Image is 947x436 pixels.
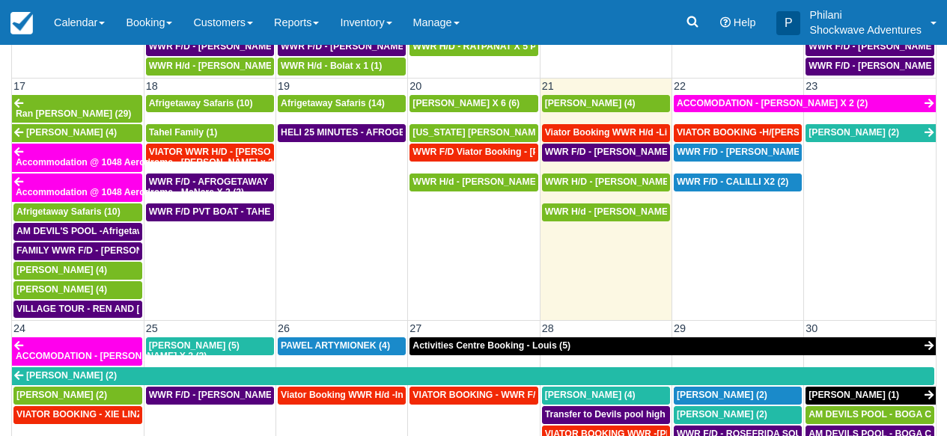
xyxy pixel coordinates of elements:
[806,387,936,405] a: [PERSON_NAME] (1)
[809,390,899,400] span: [PERSON_NAME] (1)
[10,12,33,34] img: checkfront-main-nav-mini-logo.png
[12,174,142,202] a: Accommodation @ 1048 Aerodrome - MaNare X 2 (2)
[281,41,434,52] span: WWR F/D - [PERSON_NAME] X3 (3)
[13,242,142,260] a: FAMILY WWR F/D - [PERSON_NAME] X4 (4)
[412,127,558,138] span: [US_STATE] [PERSON_NAME] (1)
[542,124,670,142] a: Viator Booking WWR H/d -Li, Jiahao X 2 (2)
[16,390,107,400] span: [PERSON_NAME] (2)
[12,124,142,142] a: [PERSON_NAME] (4)
[13,262,142,280] a: [PERSON_NAME] (4)
[149,61,305,71] span: WWR H/d - [PERSON_NAME] X 2 (2)
[281,390,542,400] span: Viator Booking WWR H/d -Inchbald [PERSON_NAME] X 4 (4)
[804,322,819,334] span: 30
[409,144,538,162] a: WWR F/D Viator Booking - [PERSON_NAME] X1 (1)
[276,80,291,92] span: 19
[16,187,244,197] span: Accommodation @ 1048 Aerodrome - MaNare X 2 (2)
[409,38,538,56] a: WWR H/D - RATPANAT X 5 PLUS 1 (5)
[12,80,27,92] span: 17
[674,95,936,113] a: ACCOMODATION - [PERSON_NAME] X 2 (2)
[776,11,800,35] div: P
[541,80,555,92] span: 21
[677,409,767,420] span: [PERSON_NAME] (2)
[12,144,142,172] a: Accommodation @ 1048 Aerodrome - [PERSON_NAME] x 2 (2)
[720,17,731,28] i: Help
[13,387,142,405] a: [PERSON_NAME] (2)
[806,406,934,424] a: AM DEVILS POOL - BOGA CHITE X 1 (1)
[809,22,922,37] p: Shockwave Adventures
[149,206,341,217] span: WWR F/D PVT BOAT - TAHEL FAMILY x 5 (1)
[809,127,899,138] span: [PERSON_NAME] (2)
[149,176,338,187] span: WWR F/D - AFROGETAWAY SAFARIS X5 (5)
[674,144,802,162] a: WWR F/D - [PERSON_NAME] X2 (2)
[146,58,274,76] a: WWR H/d - [PERSON_NAME] X 2 (2)
[409,174,538,191] a: WWR H/d - [PERSON_NAME] x2 (2)
[545,390,636,400] span: [PERSON_NAME] (4)
[674,124,802,142] a: VIATOR BOOKING -H/[PERSON_NAME] X 4 (4)
[734,16,756,28] span: Help
[149,147,334,157] span: VIATOR WWR H/D - [PERSON_NAME] 3 (3)
[409,124,538,142] a: [US_STATE] [PERSON_NAME] (1)
[674,174,802,191] a: WWR F/D - CALILLI X2 (2)
[278,337,406,355] a: PAWEL ARTYMIONEK (4)
[13,223,142,241] a: AM DEVIL'S POOL -Afrigetaway Safaris X5 (5)
[542,406,670,424] a: Transfer to Devils pool high tea- [PERSON_NAME] X4 (4)
[149,340,240,351] span: [PERSON_NAME] (5)
[672,322,687,334] span: 29
[16,157,287,168] span: Accommodation @ 1048 Aerodrome - [PERSON_NAME] x 2 (2)
[146,95,274,113] a: Afrigetaway Safaris (10)
[16,245,205,256] span: FAMILY WWR F/D - [PERSON_NAME] X4 (4)
[409,337,936,355] a: Activities Centre Booking - Louis (5)
[677,390,767,400] span: [PERSON_NAME] (2)
[12,322,27,334] span: 24
[16,304,241,314] span: VILLAGE TOUR - REN AND [PERSON_NAME] X4 (4)
[12,367,934,385] a: [PERSON_NAME] (2)
[806,58,934,76] a: WWR F/D - [PERSON_NAME] X 4 (4)
[12,95,142,123] a: Ran [PERSON_NAME] (29)
[149,41,305,52] span: WWR F/D - [PERSON_NAME] X 2 (2)
[545,147,698,157] span: WWR F/D - [PERSON_NAME] X4 (4)
[278,95,406,113] a: Afrigetaway Safaris (14)
[674,406,802,424] a: [PERSON_NAME] (2)
[409,95,538,113] a: [PERSON_NAME] X 6 (6)
[278,58,406,76] a: WWR H/d - Bolat x 1 (1)
[281,340,390,351] span: PAWEL ARTYMIONEK (4)
[146,124,274,142] a: Tahel Family (1)
[13,203,142,221] a: Afrigetaway Safaris (10)
[13,281,142,299] a: [PERSON_NAME] (4)
[26,370,117,381] span: [PERSON_NAME] (2)
[281,61,382,71] span: WWR H/d - Bolat x 1 (1)
[806,124,936,142] a: [PERSON_NAME] (2)
[16,284,107,295] span: [PERSON_NAME] (4)
[542,174,670,191] a: WWR H/D - [PERSON_NAME] X 1 (1)
[412,98,520,108] span: [PERSON_NAME] X 6 (6)
[674,387,802,405] a: [PERSON_NAME] (2)
[412,390,716,400] span: VIATOR BOOKING - WWR F/[PERSON_NAME], [PERSON_NAME] 4 (4)
[545,176,702,187] span: WWR H/D - [PERSON_NAME] X 1 (1)
[806,38,934,56] a: WWR F/D - [PERSON_NAME] X 3 (4)
[677,176,789,187] span: WWR F/D - CALILLI X2 (2)
[545,98,636,108] span: [PERSON_NAME] (4)
[16,265,107,275] span: [PERSON_NAME] (4)
[149,390,289,400] span: WWR F/D - [PERSON_NAME] (5)
[545,206,698,217] span: WWR H/d - [PERSON_NAME] X6 (6)
[146,337,274,355] a: [PERSON_NAME] (5)
[809,7,922,22] p: Philani
[13,301,142,319] a: VILLAGE TOUR - REN AND [PERSON_NAME] X4 (4)
[146,174,274,191] a: WWR F/D - AFROGETAWAY SAFARIS X5 (5)
[146,203,274,221] a: WWR F/D PVT BOAT - TAHEL FAMILY x 5 (1)
[276,322,291,334] span: 26
[677,127,878,138] span: VIATOR BOOKING -H/[PERSON_NAME] X 4 (4)
[545,409,791,420] span: Transfer to Devils pool high tea- [PERSON_NAME] X4 (4)
[16,226,215,236] span: AM DEVIL'S POOL -Afrigetaway Safaris X5 (5)
[412,340,570,351] span: Activities Centre Booking - Louis (5)
[278,124,406,142] a: HELI 25 MINUTES - AFROGETAWAY SAFARIS X5 (5)
[677,147,830,157] span: WWR F/D - [PERSON_NAME] X2 (2)
[542,387,670,405] a: [PERSON_NAME] (4)
[13,406,142,424] a: VIATOR BOOKING - XIE LINZHEN X4 (4)
[16,108,131,119] span: Ran [PERSON_NAME] (29)
[677,98,868,108] span: ACCOMODATION - [PERSON_NAME] X 2 (2)
[408,80,423,92] span: 20
[146,38,274,56] a: WWR F/D - [PERSON_NAME] X 2 (2)
[12,337,142,366] a: ACCOMODATION - [PERSON_NAME] X 2 (2)
[281,98,385,108] span: Afrigetaway Safaris (14)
